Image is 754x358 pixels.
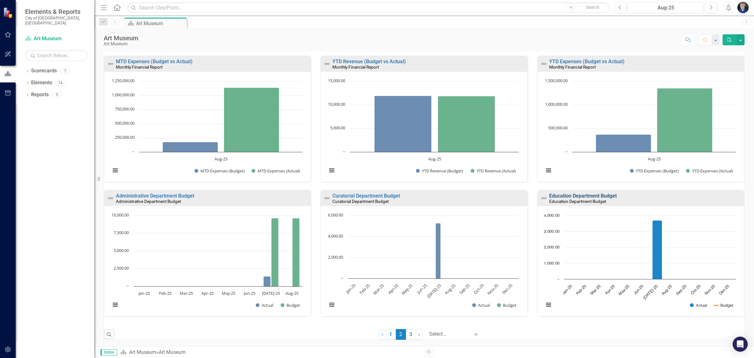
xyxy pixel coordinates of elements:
[52,92,62,98] div: 5
[115,120,134,126] text: 500,000.00
[690,284,702,295] text: Oct-25
[107,212,308,315] div: Chart. Highcharts interactive chart.
[647,156,660,162] text: Aug-25
[541,78,741,180] div: Chart. Highcharts interactive chart.
[561,284,573,295] text: Jan-25
[428,156,441,162] text: Aug-25
[163,142,218,152] path: Aug-25, 175,965.94. MTD Expenses (Budget).
[31,91,49,98] a: Reports
[396,329,406,340] span: 2
[116,199,181,204] small: Administrative Department Budget
[486,282,499,296] text: Nov-25
[737,2,749,13] button: Nick Nelson
[541,212,739,315] svg: Interactive chart
[657,88,712,152] path: Aug-25, 1,353,297.16. YTD Expenses (Actual).
[320,190,527,316] div: Double-Click to Edit
[575,284,587,295] text: Feb-25
[438,96,495,152] g: YTD Revenue (Actual), bar series 2 of 2 with 1 bar.
[107,194,114,202] img: Not Defined
[114,230,129,235] text: 7,500.00
[544,166,553,175] button: View chart menu, Chart
[416,168,463,174] button: Show YTD Revenue (Budget)
[120,349,419,356] div: »
[400,282,414,296] text: May-25
[544,300,553,309] button: View chart menu, Chart
[675,284,687,296] text: Sep-25
[159,349,186,355] div: Art Museum
[132,148,134,154] text: --
[332,64,379,70] small: Monthly Financial Report
[549,193,617,199] a: Education Department Budget
[590,284,601,295] text: Mar-25
[332,193,400,199] a: Curatorial Department Budget
[471,168,516,174] button: Show YTD Revenue (Actual)
[194,168,245,174] button: Show MTD Expenses (Budget)
[138,290,150,296] text: Jan-25
[252,168,300,174] button: Show MTD Expenses (Actual)
[224,87,279,152] path: Aug-25, 1,133,699.85. MTD Expenses (Actual).
[327,166,336,175] button: View chart menu, Chart
[215,156,227,162] text: Aug-25
[115,134,134,140] text: 250,000.00
[104,35,138,42] div: Art Museum
[374,96,432,152] path: Aug-25, 11,902.44. YTD Revenue (Budget).
[136,20,185,27] div: Art Museum
[127,2,610,13] input: Search ClearPoint...
[112,78,134,83] text: 1,250,000.00
[415,282,428,295] text: Jun-25
[549,59,625,64] a: YTD Expenses (Budget vs Actual)
[271,218,279,286] path: Jul-25, 9,604.5. Budget.
[224,87,279,152] g: MTD Expenses (Actual), bar series 2 of 2 with 1 bar.
[633,284,644,295] text: Jun-25
[112,212,129,218] text: 10,000.00
[586,5,599,10] span: Search
[406,329,416,340] a: 3
[126,283,129,288] text: --
[545,78,568,83] text: 1,500,000.00
[557,277,560,281] text: --
[387,282,400,295] text: Apr-25
[129,349,156,355] a: Art Museum
[104,190,311,316] div: Double-Click to Edit
[372,282,385,296] text: Mar-25
[328,254,343,260] text: 2,000.00
[180,290,193,296] text: Mar-25
[718,284,730,295] text: Dec-25
[264,276,271,286] path: Jul-25, 1,417.39. Actual.
[541,212,741,315] div: Chart. Highcharts interactive chart.
[652,220,662,279] path: Jul-25, 3,700.3. Actual.
[596,134,651,152] g: YTD Expenses (Budget), bar series 1 of 2 with 1 bar.
[25,8,88,15] span: Elements & Reports
[116,59,193,64] a: MTD Expenses (Budget vs Actual)
[323,194,331,202] img: Not Defined
[328,233,343,239] text: 4,000.00
[733,337,748,352] div: Open Intercom Messenger
[324,212,522,315] svg: Interactive chart
[686,168,733,174] button: Show YTD Expenses (Actual)
[328,101,345,107] text: 10,000.00
[344,282,357,295] text: Jan-25
[256,302,273,308] button: Show Actual
[25,15,88,26] small: City of [GEOGRAPHIC_DATA], [GEOGRAPHIC_DATA]
[323,60,331,68] img: Not Defined
[714,303,733,307] button: Show Budget
[281,302,300,308] button: Show Budget
[25,50,88,61] input: Search Below...
[549,199,606,204] small: Education Department Budget
[544,230,560,234] text: 3,000.00
[596,134,651,152] path: Aug-25, 373,187.49. YTD Expenses (Budget).
[222,290,235,296] text: May-25
[31,79,52,87] a: Elements
[386,329,396,340] a: 1
[545,101,568,107] text: 1,000,000.00
[343,148,345,154] text: --
[320,56,527,182] div: Double-Click to Edit
[112,92,134,98] text: 1,000,000.00
[25,35,88,42] a: Art Museum
[472,302,490,308] button: Show Actual
[327,300,336,309] button: View chart menu, Chart
[473,282,485,295] text: Oct-25
[101,349,117,355] span: Editor
[374,96,432,152] g: YTD Revenue (Budget), bar series 1 of 2 with 1 bar.
[438,96,495,152] path: Aug-25, 11,818.78. YTD Revenue (Actual).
